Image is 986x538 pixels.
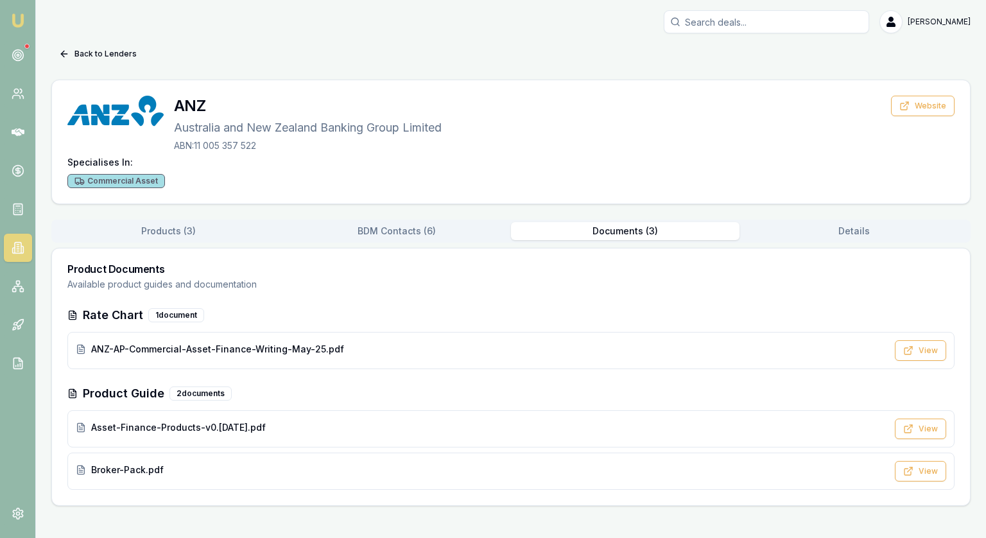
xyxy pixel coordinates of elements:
[67,156,955,169] h4: Specialises In:
[908,17,971,27] span: [PERSON_NAME]
[895,461,946,482] button: View
[67,264,955,274] h3: Product Documents
[91,421,266,434] span: Asset-Finance-Products-v0.[DATE].pdf
[282,222,511,240] button: BDM Contacts ( 6 )
[67,278,955,291] p: Available product guides and documentation
[54,222,282,240] button: Products ( 3 )
[91,343,344,356] span: ANZ-AP-Commercial-Asset-Finance-Writing-May-25.pdf
[174,119,442,137] p: Australia and New Zealand Banking Group Limited
[67,174,165,188] div: Commercial Asset
[891,96,955,116] button: Website
[67,96,164,126] img: ANZ logo
[91,464,164,476] span: Broker-Pack.pdf
[169,386,232,401] div: 2 document s
[895,340,946,361] button: View
[10,13,26,28] img: emu-icon-u.png
[174,96,442,116] h3: ANZ
[511,222,739,240] button: Documents ( 3 )
[174,139,442,152] p: ABN: 11 005 357 522
[739,222,968,240] button: Details
[895,419,946,439] button: View
[664,10,869,33] input: Search deals
[51,44,144,64] button: Back to Lenders
[148,308,204,322] div: 1 document
[83,385,164,403] h3: Product Guide
[83,306,143,324] h3: Rate Chart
